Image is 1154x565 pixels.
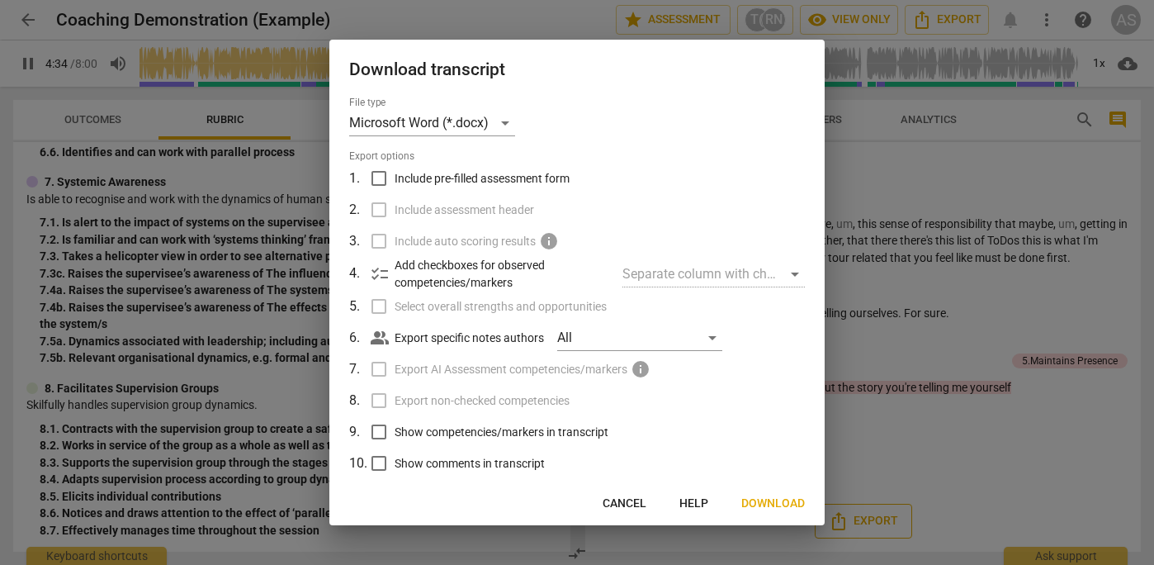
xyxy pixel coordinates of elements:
[395,330,544,347] p: Export specific notes authors
[395,170,570,188] span: Include pre-filled assessment form
[349,416,371,448] td: 9 .
[349,226,371,257] td: 3 .
[622,261,805,287] div: Separate column with check marks
[589,489,660,519] button: Cancel
[728,489,818,519] button: Download
[349,59,805,80] h2: Download transcript
[395,424,608,441] span: Show competencies/markers in transcript
[349,448,371,479] td: 10 .
[349,385,371,416] td: 8 .
[349,194,371,226] td: 2 .
[395,257,609,291] p: Add checkboxes for observed competencies/markers
[532,482,697,508] div: All
[370,264,390,284] span: checklist
[349,291,371,322] td: 5 .
[349,322,371,354] td: 6 .
[349,354,371,385] td: 7 .
[349,257,371,291] td: 4 .
[631,359,650,379] span: Purchase a subscription to enable
[395,202,534,219] span: Include assessment header
[741,496,805,512] span: Download
[539,231,559,251] span: Upgrade to Teams/Academy plan to implement
[395,298,607,316] span: Select overall strengths and opportunities
[603,496,646,512] span: Cancel
[395,361,627,378] span: Export AI Assessment competencies/markers
[557,325,722,351] div: All
[349,163,371,194] td: 1 .
[395,392,570,410] span: Export non-checked competencies
[349,479,371,510] td: 11 .
[349,150,805,164] span: Export options
[395,233,536,250] span: Include auto scoring results
[666,489,721,519] button: Help
[679,496,708,512] span: Help
[395,455,545,472] span: Show comments in transcript
[349,110,515,136] div: Microsoft Word (*.docx)
[349,97,385,107] label: File type
[370,328,390,348] span: people_alt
